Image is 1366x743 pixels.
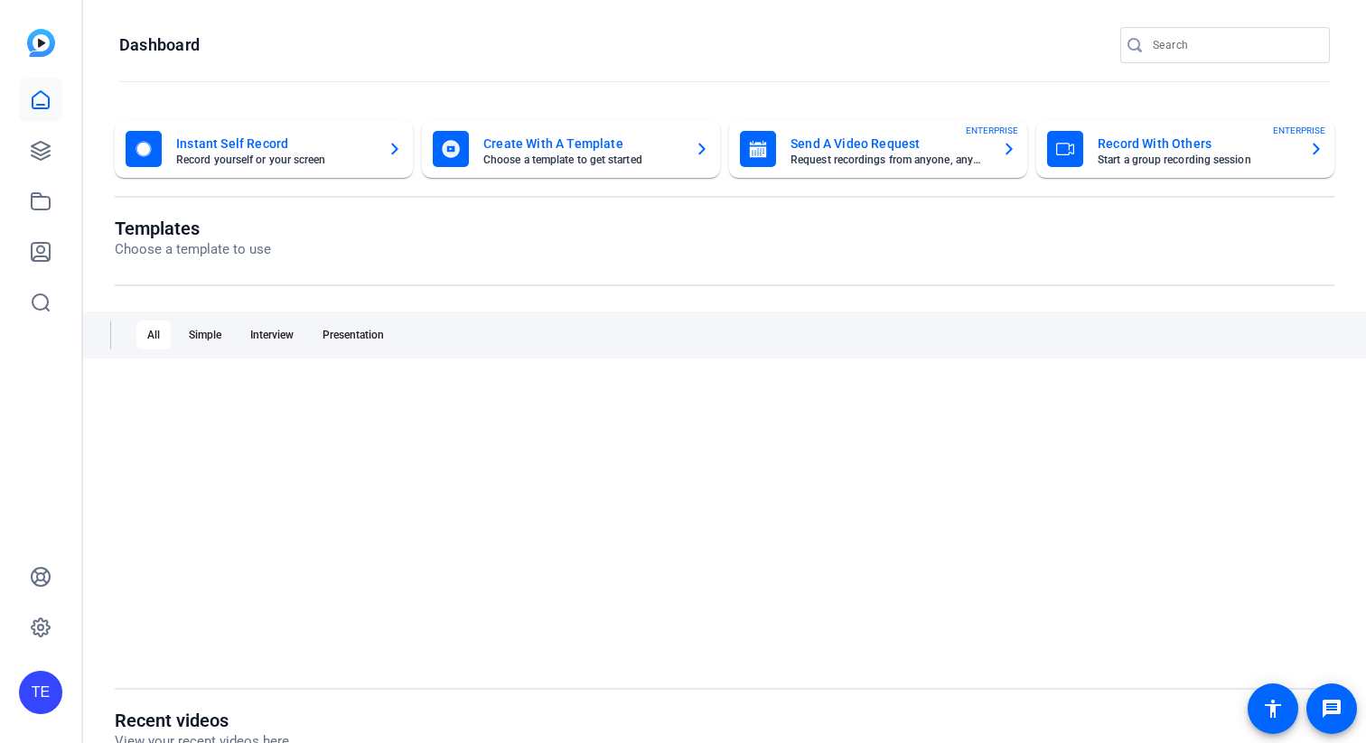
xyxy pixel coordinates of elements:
button: Record With OthersStart a group recording sessionENTERPRISE [1036,120,1334,178]
mat-icon: message [1321,698,1343,720]
h1: Dashboard [119,34,200,56]
span: ENTERPRISE [966,124,1018,137]
span: ENTERPRISE [1273,124,1325,137]
mat-card-title: Send A Video Request [791,133,987,154]
mat-card-title: Record With Others [1098,133,1295,154]
mat-icon: accessibility [1262,698,1284,720]
div: Simple [178,320,232,349]
p: Choose a template to use [115,239,271,260]
h1: Recent videos [115,710,289,731]
div: TE [19,671,62,714]
div: Interview [239,320,304,349]
img: blue-gradient.svg [27,29,55,57]
div: All [136,320,171,349]
mat-card-title: Instant Self Record [176,133,373,154]
h1: Templates [115,218,271,239]
mat-card-subtitle: Record yourself or your screen [176,154,373,165]
mat-card-subtitle: Start a group recording session [1098,154,1295,165]
input: Search [1153,34,1315,56]
button: Instant Self RecordRecord yourself or your screen [115,120,413,178]
mat-card-title: Create With A Template [483,133,680,154]
mat-card-subtitle: Choose a template to get started [483,154,680,165]
mat-card-subtitle: Request recordings from anyone, anywhere [791,154,987,165]
button: Send A Video RequestRequest recordings from anyone, anywhereENTERPRISE [729,120,1027,178]
div: Presentation [312,320,395,349]
button: Create With A TemplateChoose a template to get started [422,120,720,178]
